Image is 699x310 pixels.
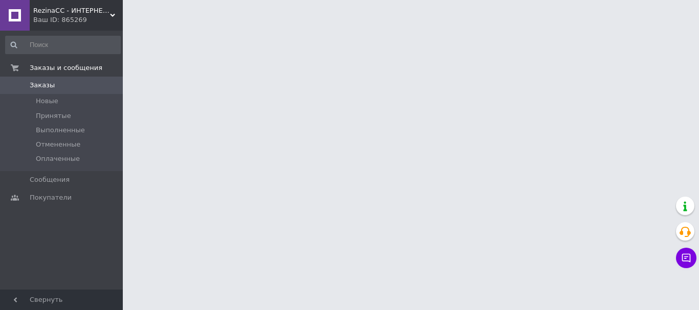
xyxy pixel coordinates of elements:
span: Отмененные [36,140,80,149]
span: Новые [36,97,58,106]
span: Принятые [36,111,71,121]
span: Покупатели [30,193,72,202]
span: Заказы и сообщения [30,63,102,73]
span: Выполненные [36,126,85,135]
button: Чат с покупателем [676,248,696,268]
div: Ваш ID: 865269 [33,15,123,25]
input: Поиск [5,36,121,54]
span: Сообщения [30,175,70,184]
span: RezinaCC - ИНТЕРНЕТ-МАГАЗИН ШИН И ДИСКОВ [33,6,110,15]
span: Оплаченные [36,154,80,163]
span: Заказы [30,81,55,90]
